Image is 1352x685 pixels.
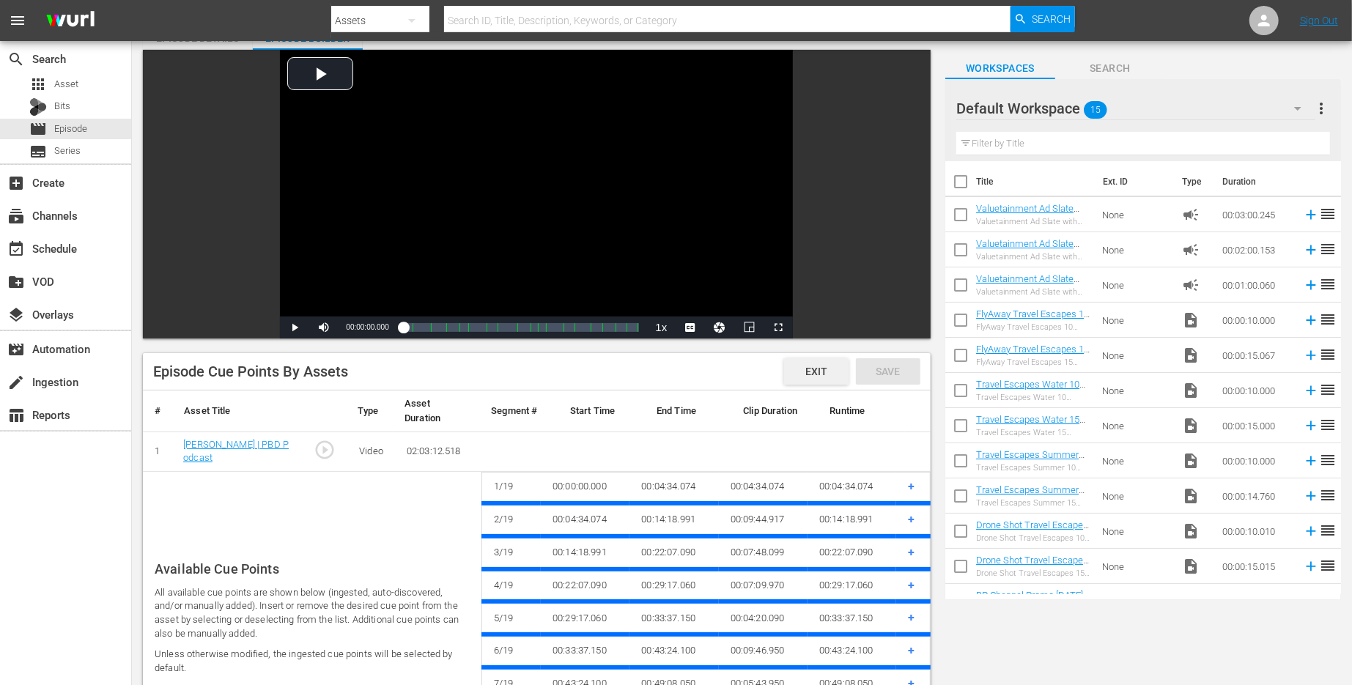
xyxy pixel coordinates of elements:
[1319,275,1337,293] span: reorder
[404,323,640,332] div: Progress Bar
[1182,347,1200,364] span: Video
[976,379,1085,401] a: Travel Escapes Water 10 Seconds_1
[1319,311,1337,328] span: reorder
[945,59,1055,78] span: Workspaces
[1182,382,1200,399] span: Video
[764,316,793,338] button: Fullscreen
[35,4,106,38] img: ans4CAIJ8jUAAAAAAAAAAAAAAAAAAAAAAAAgQb4GAAAAAAAAAAAAAAAAAAAAAAAAJMjXAAAAAAAAAAAAAAAAAAAAAAAAgAT5G...
[1182,558,1200,575] span: Video
[7,341,25,358] span: Automation
[314,439,336,461] span: play_circle_outline
[719,472,808,503] td: 00:04:34.074
[856,358,920,385] button: Save
[7,273,25,291] span: VOD
[1303,488,1319,504] svg: Add to Episode
[976,414,1085,436] a: Travel Escapes Water 15 Seconds
[1216,514,1297,549] td: 00:00:10.010
[629,601,718,634] td: 00:33:37.150
[1216,478,1297,514] td: 00:00:14.760
[1182,487,1200,505] span: Video
[908,545,915,559] span: +
[1312,100,1330,117] span: more_vert
[645,390,731,432] th: End Time
[1096,303,1176,338] td: None
[976,463,1090,473] div: Travel Escapes Summer 10 Seconds
[54,77,78,92] span: Asset
[1319,416,1337,434] span: reorder
[1096,338,1176,373] td: None
[7,240,25,258] span: Schedule
[1319,486,1337,504] span: reorder
[629,503,718,536] td: 00:14:18.991
[1216,303,1297,338] td: 00:00:10.000
[29,98,47,116] div: Bits
[629,472,718,503] td: 00:04:34.074
[482,536,541,569] td: 3 / 19
[808,472,896,503] td: 00:04:34.074
[482,569,541,602] td: 4 / 19
[1214,161,1301,202] th: Duration
[541,472,629,503] td: 00:00:00.000
[541,536,629,569] td: 00:14:18.991
[482,472,541,503] td: 1 / 19
[395,432,481,472] td: 02:03:12.518
[280,50,793,338] div: Video Player
[1032,6,1071,32] span: Search
[794,366,839,377] span: Exit
[1182,522,1200,540] span: Video
[719,569,808,602] td: 00:07:09.970
[1303,558,1319,574] svg: Add to Episode
[976,590,1089,612] a: BP Channel Promo [DATE] A Haunting
[1096,514,1176,549] td: None
[976,344,1090,366] a: FlyAway Travel Escapes 15 Seconds
[976,217,1090,226] div: Valuetainment Ad Slate with Timer 3 Minute
[976,428,1090,437] div: Travel Escapes Water 15 Seconds
[1312,91,1330,126] button: more_vert
[864,366,912,377] span: Save
[976,393,1090,402] div: Travel Escapes Water 10 Seconds_1
[976,238,1079,260] a: Valuetainment Ad Slate with Timer 2 Minute
[976,555,1089,577] a: Drone Shot Travel Escapes 15 Seconds
[1216,267,1297,303] td: 00:01:00.060
[280,316,309,338] button: Play
[1319,592,1337,610] span: reorder
[808,569,896,602] td: 00:29:17.060
[1216,232,1297,267] td: 00:02:00.153
[155,560,470,579] p: Available Cue Points
[1303,382,1319,399] svg: Add to Episode
[976,519,1089,541] a: Drone Shot Travel Escapes 10 Seconds
[7,174,25,192] span: Create
[1096,232,1176,267] td: None
[1216,584,1297,619] td: 00:00:29.963
[1319,522,1337,539] span: reorder
[734,316,764,338] button: Picture-in-Picture
[54,144,81,158] span: Series
[7,207,25,225] span: Channels
[1182,417,1200,434] span: Video
[7,407,25,424] span: Reports
[1300,15,1338,26] a: Sign Out
[976,252,1090,262] div: Valuetainment Ad Slate with Timer 2 Minute
[482,634,541,667] td: 6 / 19
[29,143,47,160] span: Series
[1096,408,1176,443] td: None
[1303,207,1319,223] svg: Add to Episode
[9,12,26,29] span: menu
[976,308,1090,330] a: FlyAway Travel Escapes 10 Seconds
[976,533,1090,543] div: Drone Shot Travel Escapes 10 Seconds
[1096,584,1176,619] td: None
[1216,549,1297,584] td: 00:00:15.015
[482,601,541,634] td: 5 / 19
[7,51,25,68] span: Search
[1096,443,1176,478] td: None
[541,601,629,634] td: 00:29:17.060
[29,120,47,138] span: Episode
[347,432,395,472] td: Video
[1173,161,1214,202] th: Type
[1084,95,1107,125] span: 15
[976,287,1090,297] div: Valuetainment Ad Slate with Timer 1 Minute
[29,75,47,93] span: Asset
[976,203,1079,225] a: Valuetainment Ad Slate with Timer 3 Minute
[1216,197,1297,232] td: 00:03:00.245
[155,586,470,640] p: All available cue points are shown below (ingested, auto-discovered, and/or manually added). Inse...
